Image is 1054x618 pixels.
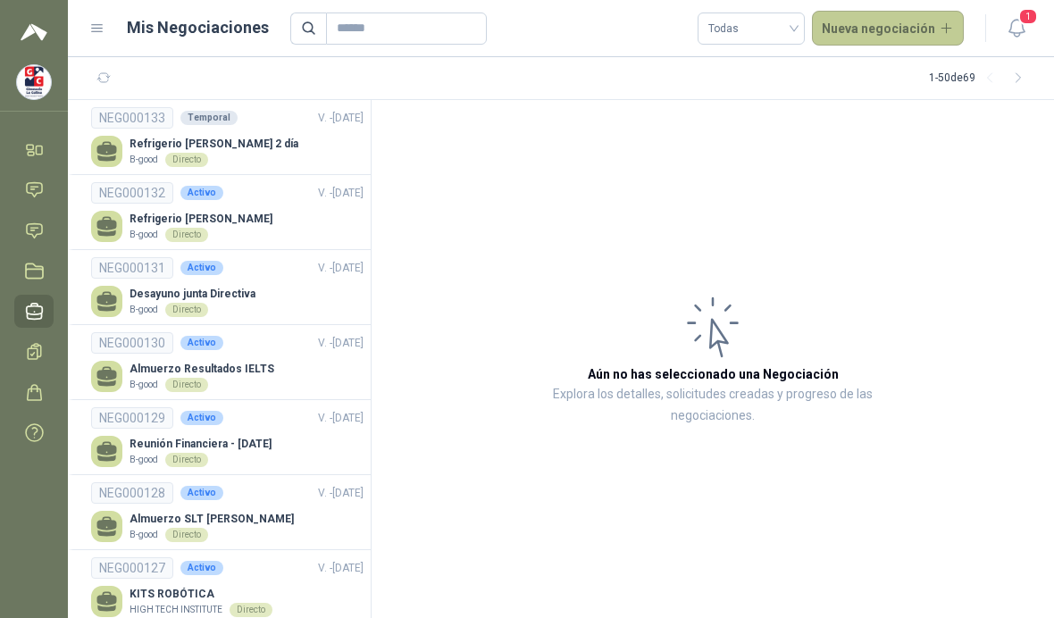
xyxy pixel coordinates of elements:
div: NEG000127 [91,557,173,579]
button: Nueva negociación [812,11,965,46]
div: Directo [165,303,208,317]
div: Activo [180,336,223,350]
div: NEG000133 [91,107,173,129]
span: V. - [DATE] [318,112,364,124]
p: Desayuno junta Directiva [130,286,255,303]
span: V. - [DATE] [318,562,364,574]
a: NEG000127ActivoV. -[DATE] KITS ROBÓTICAHIGH TECH INSTITUTEDirecto [91,557,364,617]
p: B-good [130,228,158,242]
div: NEG000129 [91,407,173,429]
a: NEG000130ActivoV. -[DATE] Almuerzo Resultados IELTSB-goodDirecto [91,332,364,392]
div: Directo [165,528,208,542]
p: Refrigerio [PERSON_NAME] [130,211,272,228]
div: Activo [180,561,223,575]
p: B-good [130,153,158,167]
a: NEG000129ActivoV. -[DATE] Reunión Financiera - [DATE]B-goodDirecto [91,407,364,467]
div: 1 - 50 de 69 [929,64,1033,93]
button: 1 [1000,13,1033,45]
span: Todas [708,15,794,42]
p: B-good [130,378,158,392]
p: B-good [130,453,158,467]
span: V. - [DATE] [318,262,364,274]
span: V. - [DATE] [318,487,364,499]
div: NEG000131 [91,257,173,279]
p: Almuerzo Resultados IELTS [130,361,274,378]
div: Activo [180,486,223,500]
p: HIGH TECH INSTITUTE [130,603,222,617]
div: Activo [180,186,223,200]
span: V. - [DATE] [318,412,364,424]
h1: Mis Negociaciones [127,15,269,40]
div: NEG000130 [91,332,173,354]
div: Directo [165,228,208,242]
span: V. - [DATE] [318,337,364,349]
span: 1 [1018,8,1038,25]
div: Activo [180,261,223,275]
p: Almuerzo SLT [PERSON_NAME] [130,511,294,528]
div: Temporal [180,111,238,125]
img: Logo peakr [21,21,47,43]
div: Activo [180,411,223,425]
div: Directo [165,453,208,467]
span: V. - [DATE] [318,187,364,199]
p: Explora los detalles, solicitudes creadas y progreso de las negociaciones. [550,384,875,427]
p: Reunión Financiera - [DATE] [130,436,272,453]
p: B-good [130,303,158,317]
img: Company Logo [17,65,51,99]
h3: Aún no has seleccionado una Negociación [588,364,839,384]
p: B-good [130,528,158,542]
div: Directo [165,378,208,392]
div: Directo [230,603,272,617]
p: Refrigerio [PERSON_NAME] 2 día [130,136,298,153]
div: Directo [165,153,208,167]
div: NEG000132 [91,182,173,204]
a: NEG000132ActivoV. -[DATE] Refrigerio [PERSON_NAME]B-goodDirecto [91,182,364,242]
a: NEG000128ActivoV. -[DATE] Almuerzo SLT [PERSON_NAME]B-goodDirecto [91,482,364,542]
p: KITS ROBÓTICA [130,586,272,603]
div: NEG000128 [91,482,173,504]
a: NEG000133TemporalV. -[DATE] Refrigerio [PERSON_NAME] 2 díaB-goodDirecto [91,107,364,167]
a: NEG000131ActivoV. -[DATE] Desayuno junta DirectivaB-goodDirecto [91,257,364,317]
